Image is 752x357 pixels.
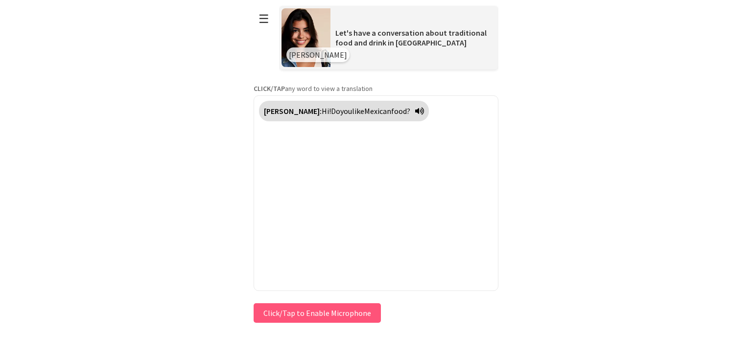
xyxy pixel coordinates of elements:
button: Click/Tap to Enable Microphone [254,303,381,323]
span: Do [331,106,340,116]
span: food? [391,106,410,116]
strong: CLICK/TAP [254,84,285,93]
img: Scenario Image [282,8,330,67]
p: any word to view a translation [254,84,498,93]
span: you [340,106,352,116]
div: Click to translate [259,101,429,121]
button: ☰ [254,6,274,31]
span: Hi! [322,106,331,116]
span: [PERSON_NAME] [289,50,347,60]
span: Let's have a conversation about traditional food and drink in [GEOGRAPHIC_DATA] [335,28,487,47]
span: like [352,106,364,116]
span: Mexican [364,106,391,116]
strong: [PERSON_NAME]: [264,106,322,116]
